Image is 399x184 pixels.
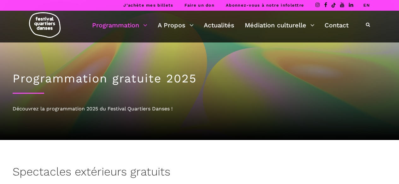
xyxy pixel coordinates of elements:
a: J’achète mes billets [123,3,173,8]
a: Faire un don [185,3,214,8]
h3: Spectacles extérieurs gratuits [13,165,170,181]
a: Abonnez-vous à notre infolettre [226,3,304,8]
a: Programmation [92,20,147,31]
a: EN [363,3,370,8]
a: Médiation culturelle [245,20,314,31]
div: Découvrez la programmation 2025 du Festival Quartiers Danses ! [13,105,386,113]
img: logo-fqd-med [29,12,61,38]
a: Actualités [204,20,234,31]
h1: Programmation gratuite 2025 [13,72,386,86]
a: Contact [325,20,349,31]
a: A Propos [158,20,194,31]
